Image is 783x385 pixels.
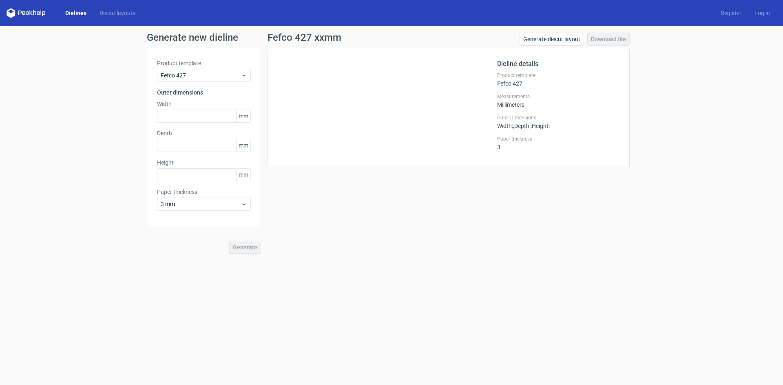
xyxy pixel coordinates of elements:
[497,123,513,129] span: Width :
[497,72,619,79] label: Product template
[157,158,251,167] label: Height
[236,169,250,181] span: mm
[497,59,619,69] h2: Dieline details
[157,88,251,97] h3: Outer dimensions
[497,114,619,121] label: Outer Dimensions
[161,200,241,208] span: 3 mm
[59,9,93,17] a: Dielines
[157,129,251,137] label: Depth
[157,59,251,67] label: Product template
[147,33,636,42] h1: Generate new dieline
[497,93,619,108] div: Millimeters
[268,33,341,42] h1: Fefco 427 xxmm
[157,100,251,108] label: Width
[513,123,531,129] span: , Depth :
[531,123,550,129] span: , Height :
[520,33,584,46] a: Generate diecut layout
[497,136,619,142] label: Paper thickness
[157,188,251,196] label: Paper thickness
[161,71,241,79] span: Fefco 427
[497,72,619,87] div: Fefco 427
[714,9,748,17] a: Register
[93,9,142,17] a: Diecut layouts
[497,93,619,100] label: Measurements
[236,110,250,122] span: mm
[497,136,619,150] div: 3
[236,139,250,152] span: mm
[748,9,776,17] a: Log in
